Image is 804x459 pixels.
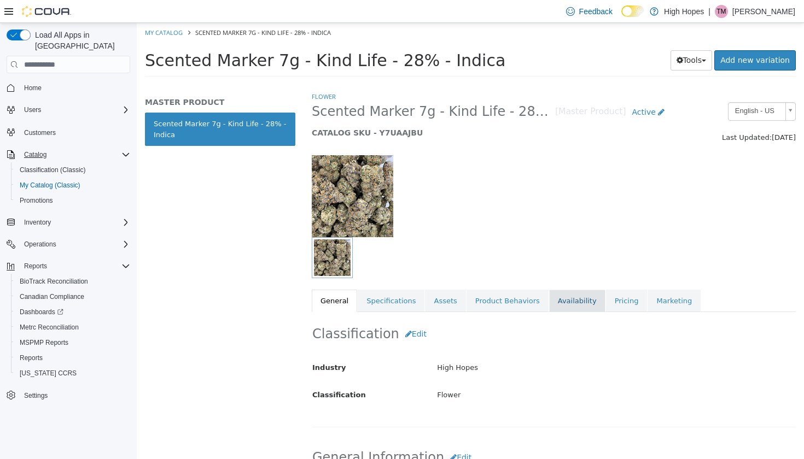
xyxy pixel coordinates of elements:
a: Dashboards [15,305,68,319]
span: Operations [20,238,130,251]
a: English - US [591,79,659,98]
span: Last Updated: [585,110,635,119]
span: Catalog [24,150,46,159]
span: Settings [20,389,130,402]
a: Reports [15,351,47,364]
a: Add new variation [578,27,659,48]
button: Classification (Classic) [11,162,135,178]
a: My Catalog (Classic) [15,179,85,192]
span: My Catalog (Classic) [20,181,80,190]
span: Reports [20,354,43,362]
input: Dark Mode [621,5,644,17]
h2: Classification [176,301,659,321]
span: Classification [176,368,229,376]
span: English - US [592,80,644,97]
button: Reports [11,350,135,366]
a: Promotions [15,194,57,207]
span: BioTrack Reconciliation [15,275,130,288]
p: [PERSON_NAME] [732,5,795,18]
button: Catalog [20,148,51,161]
button: Users [2,102,135,117]
h5: CATALOG SKU - Y7UAAJBU [175,105,534,115]
a: Settings [20,389,52,402]
nav: Complex example [7,75,130,432]
button: Inventory [2,215,135,230]
button: Inventory [20,216,55,229]
button: [US_STATE] CCRS [11,366,135,381]
a: Product Behaviors [330,267,412,290]
a: Feedback [562,1,617,22]
span: Customers [24,128,56,137]
span: Inventory [20,216,130,229]
button: MSPMP Reports [11,335,135,350]
h5: MASTER PRODUCT [8,74,159,84]
a: Canadian Compliance [15,290,89,303]
button: Edit [263,301,296,321]
span: Metrc Reconciliation [20,323,79,332]
span: Washington CCRS [15,367,130,380]
a: Customers [20,126,60,139]
p: | [708,5,710,18]
button: Canadian Compliance [11,289,135,304]
div: Taylor McNinch [715,5,728,18]
a: My Catalog [8,5,46,14]
button: My Catalog (Classic) [11,178,135,193]
span: Reports [24,262,47,270]
span: Home [24,84,42,92]
span: Inventory [24,218,51,227]
span: Dashboards [20,308,63,316]
button: Tools [534,27,576,48]
span: Metrc Reconciliation [15,321,130,334]
span: Catalog [20,148,130,161]
img: Cova [22,6,71,17]
img: 150 [175,132,257,214]
button: Edit [307,425,341,445]
a: Classification (Classic) [15,163,90,176]
span: Industry [176,340,209,349]
span: Scented Marker 7g - Kind Life - 28% - Indica [59,5,194,14]
a: BioTrack Reconciliation [15,275,92,288]
div: Flower [292,363,667,382]
button: Operations [20,238,61,251]
a: Dashboards [11,304,135,320]
button: Reports [2,258,135,274]
button: Reports [20,260,51,273]
a: MSPMP Reports [15,336,73,349]
span: Operations [24,240,56,249]
button: BioTrack Reconciliation [11,274,135,289]
span: Classification (Classic) [15,163,130,176]
button: Promotions [11,193,135,208]
a: [US_STATE] CCRS [15,367,81,380]
a: Assets [288,267,329,290]
span: MSPMP Reports [20,338,68,347]
a: Availability [412,267,469,290]
button: Catalog [2,147,135,162]
button: Users [20,103,45,116]
button: Home [2,80,135,96]
span: Settings [24,391,48,400]
a: Pricing [469,267,511,290]
span: Reports [20,260,130,273]
span: Promotions [15,194,130,207]
small: [Master Product] [418,85,490,93]
span: Home [20,81,130,95]
span: Scented Marker 7g - Kind Life - 28% - Indica [8,28,369,47]
a: Specifications [221,267,288,290]
a: Scented Marker 7g - Kind Life - 28% - Indica [8,90,159,123]
span: [DATE] [635,110,659,119]
button: Operations [2,237,135,252]
button: Metrc Reconciliation [11,320,135,335]
span: MSPMP Reports [15,336,130,349]
div: High Hopes [292,336,667,355]
span: Promotions [20,196,53,205]
p: High Hopes [664,5,704,18]
span: Scented Marker 7g - Kind Life - 28% - Indica [175,80,418,97]
button: Settings [2,387,135,403]
span: TM [716,5,726,18]
a: Marketing [511,267,564,290]
h2: General Information [176,425,659,445]
a: Flower [175,69,199,78]
span: [US_STATE] CCRS [20,369,77,378]
a: Home [20,81,46,95]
